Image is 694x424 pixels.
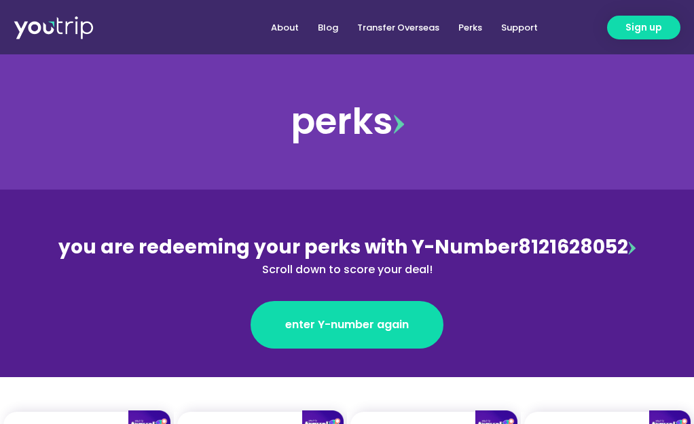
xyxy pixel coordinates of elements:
a: Transfer Overseas [348,15,449,40]
div: Scroll down to score your deal! [52,262,642,278]
a: Perks [449,15,492,40]
div: 8121628052 [52,233,642,278]
span: enter Y-number again [285,317,409,333]
nav: Menu [147,15,547,40]
a: Blog [308,15,348,40]
a: enter Y-number again [251,301,443,349]
span: you are redeeming your perks with Y-Number [58,234,518,260]
a: About [261,15,308,40]
a: Sign up [607,16,680,39]
a: Support [492,15,547,40]
span: Sign up [625,20,662,35]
